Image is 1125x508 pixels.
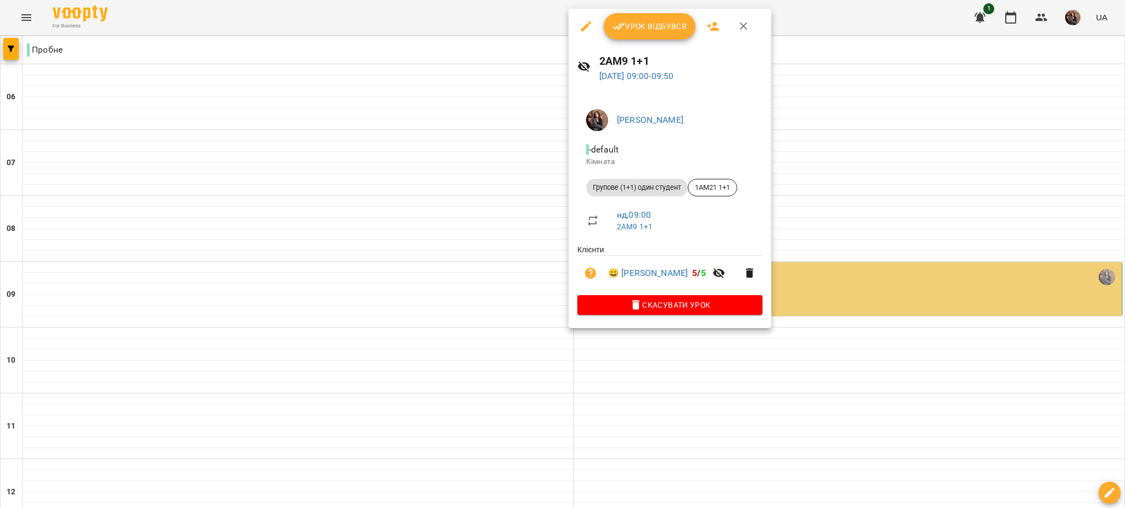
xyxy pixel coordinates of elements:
a: нд , 09:00 [617,210,651,220]
span: 5 [701,268,706,278]
a: [PERSON_NAME] [617,115,683,125]
a: 2АМ9 1+1 [617,222,653,231]
b: / [692,268,705,278]
span: Урок відбувся [612,20,687,33]
span: Групове (1+1) один студент [586,183,688,193]
img: 6c17d95c07e6703404428ddbc75e5e60.jpg [586,109,608,131]
h6: 2АМ9 1+1 [599,53,763,70]
span: - default [586,144,621,155]
span: Скасувати Урок [586,298,754,312]
span: 1АМ21 1+1 [688,183,737,193]
span: 5 [692,268,697,278]
ul: Клієнти [577,244,762,295]
button: Урок відбувся [604,13,696,39]
a: 😀 [PERSON_NAME] [608,267,688,280]
a: [DATE] 09:00-09:50 [599,71,674,81]
button: Візит ще не сплачено. Додати оплату? [577,260,604,286]
button: Скасувати Урок [577,295,762,315]
p: Кімната [586,156,754,167]
div: 1АМ21 1+1 [688,179,737,196]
